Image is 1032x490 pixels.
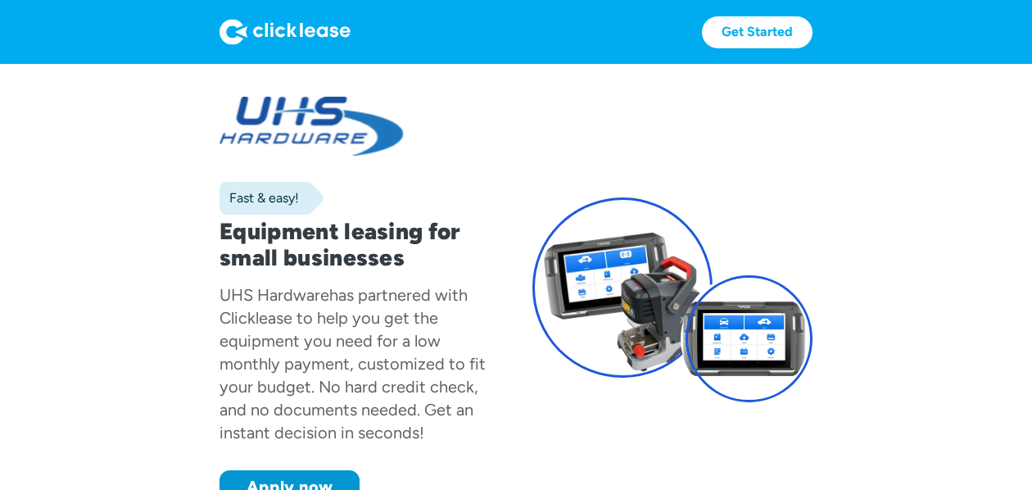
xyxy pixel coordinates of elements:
[220,285,486,442] div: has partnered with Clicklease to help you get the equipment you need for a low monthly payment, c...
[220,218,500,270] h1: Equipment leasing for small businesses
[220,19,351,45] img: Logo
[220,190,299,206] div: Fast & easy!
[702,16,812,48] a: Get Started
[220,285,329,305] div: UHS Hardware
